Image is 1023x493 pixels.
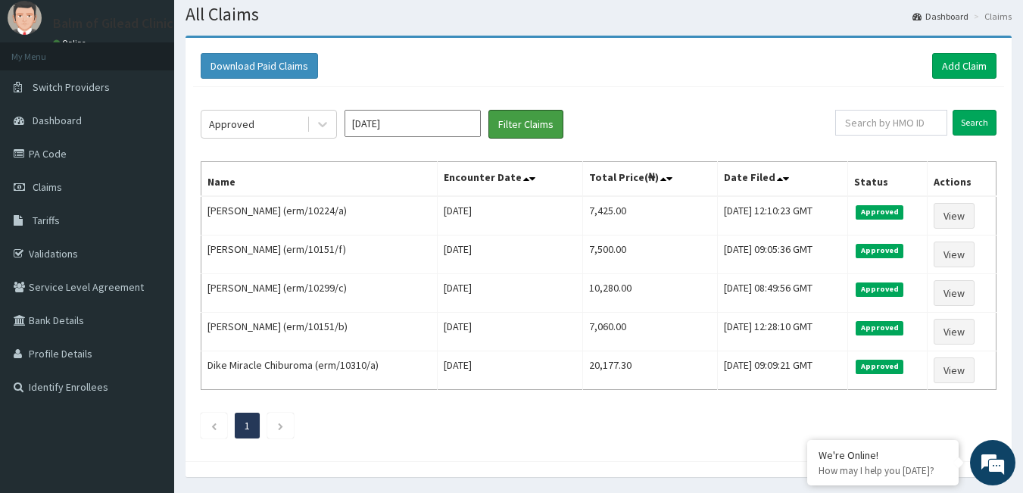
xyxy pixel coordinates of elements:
[583,351,718,390] td: 20,177.30
[856,244,903,257] span: Approved
[912,10,968,23] a: Dashboard
[201,313,438,351] td: [PERSON_NAME] (erm/10151/b)
[932,53,996,79] a: Add Claim
[201,236,438,274] td: [PERSON_NAME] (erm/10151/f)
[33,114,82,127] span: Dashboard
[345,110,481,137] input: Select Month and Year
[856,360,903,373] span: Approved
[437,196,582,236] td: [DATE]
[201,162,438,197] th: Name
[848,162,928,197] th: Status
[33,180,62,194] span: Claims
[33,214,60,227] span: Tariffs
[488,110,563,139] button: Filter Claims
[583,162,718,197] th: Total Price(₦)
[53,17,173,30] p: Balm of Gilead Clinic
[437,351,582,390] td: [DATE]
[835,110,947,136] input: Search by HMO ID
[718,162,848,197] th: Date Filed
[934,319,975,345] a: View
[718,351,848,390] td: [DATE] 09:09:21 GMT
[934,357,975,383] a: View
[819,464,947,477] p: How may I help you today?
[209,117,254,132] div: Approved
[79,85,254,105] div: Chat with us now
[211,419,217,432] a: Previous page
[583,313,718,351] td: 7,060.00
[819,448,947,462] div: We're Online!
[718,196,848,236] td: [DATE] 12:10:23 GMT
[186,5,1012,24] h1: All Claims
[437,162,582,197] th: Encounter Date
[88,149,209,302] span: We're online!
[28,76,61,114] img: d_794563401_company_1708531726252_794563401
[201,196,438,236] td: [PERSON_NAME] (erm/10224/a)
[927,162,996,197] th: Actions
[856,205,903,219] span: Approved
[277,419,284,432] a: Next page
[245,419,250,432] a: Page 1 is your current page
[934,203,975,229] a: View
[201,53,318,79] button: Download Paid Claims
[8,1,42,35] img: User Image
[583,236,718,274] td: 7,500.00
[583,274,718,313] td: 10,280.00
[248,8,285,44] div: Minimize live chat window
[953,110,996,136] input: Search
[201,351,438,390] td: Dike Miracle Chiburoma (erm/10310/a)
[718,236,848,274] td: [DATE] 09:05:36 GMT
[437,236,582,274] td: [DATE]
[970,10,1012,23] li: Claims
[856,282,903,296] span: Approved
[437,313,582,351] td: [DATE]
[718,313,848,351] td: [DATE] 12:28:10 GMT
[934,280,975,306] a: View
[437,274,582,313] td: [DATE]
[856,321,903,335] span: Approved
[53,38,89,48] a: Online
[934,242,975,267] a: View
[718,274,848,313] td: [DATE] 08:49:56 GMT
[583,196,718,236] td: 7,425.00
[201,274,438,313] td: [PERSON_NAME] (erm/10299/c)
[8,330,288,383] textarea: Type your message and hit 'Enter'
[33,80,110,94] span: Switch Providers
